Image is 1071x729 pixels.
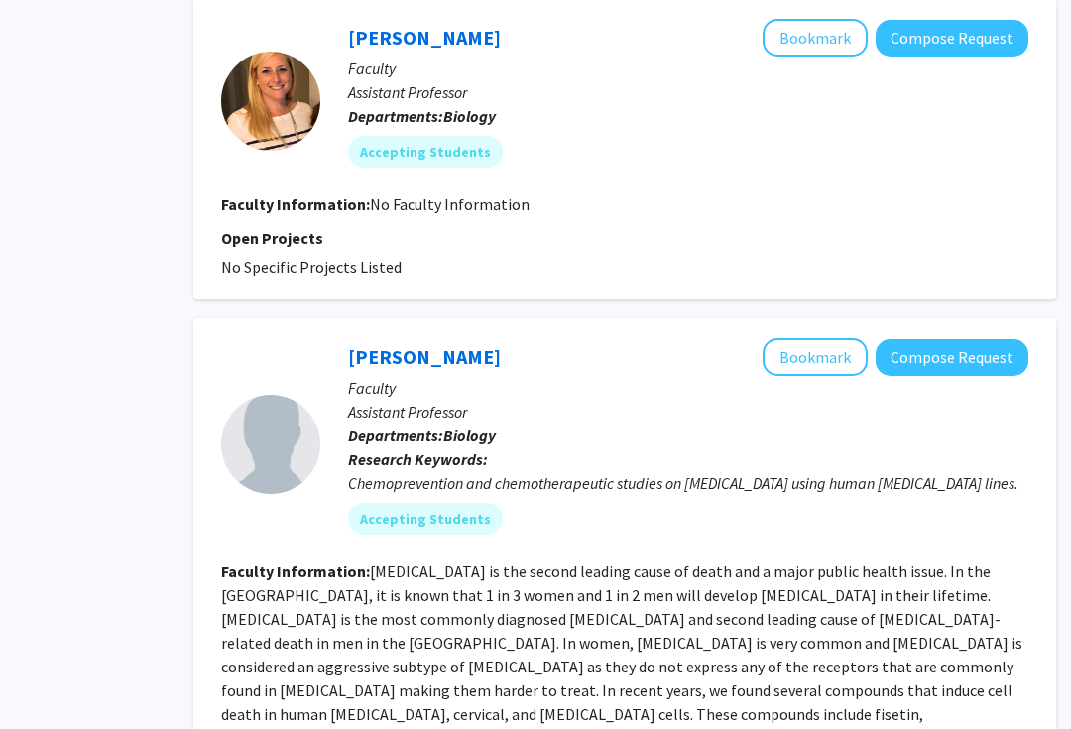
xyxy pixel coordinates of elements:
[348,107,443,127] b: Departments:
[348,472,1028,496] div: Chemoprevention and chemotherapeutic studies on [MEDICAL_DATA] using human [MEDICAL_DATA] lines.
[876,21,1028,58] button: Compose Request to Megan Rudock
[348,450,488,470] b: Research Keywords:
[348,345,501,370] a: [PERSON_NAME]
[221,227,1028,251] p: Open Projects
[763,20,868,58] button: Add Megan Rudock to Bookmarks
[370,195,530,215] span: No Faculty Information
[763,339,868,377] button: Add Kevin Suh to Bookmarks
[221,258,402,278] span: No Specific Projects Listed
[876,340,1028,377] button: Compose Request to Kevin Suh
[348,504,503,536] mat-chip: Accepting Students
[348,401,1028,425] p: Assistant Professor
[15,640,84,714] iframe: Chat
[348,377,1028,401] p: Faculty
[443,426,496,446] b: Biology
[221,195,370,215] b: Faculty Information:
[348,137,503,169] mat-chip: Accepting Students
[443,107,496,127] b: Biology
[348,426,443,446] b: Departments:
[348,26,501,51] a: [PERSON_NAME]
[348,81,1028,105] p: Assistant Professor
[348,58,1028,81] p: Faculty
[221,562,370,582] b: Faculty Information:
